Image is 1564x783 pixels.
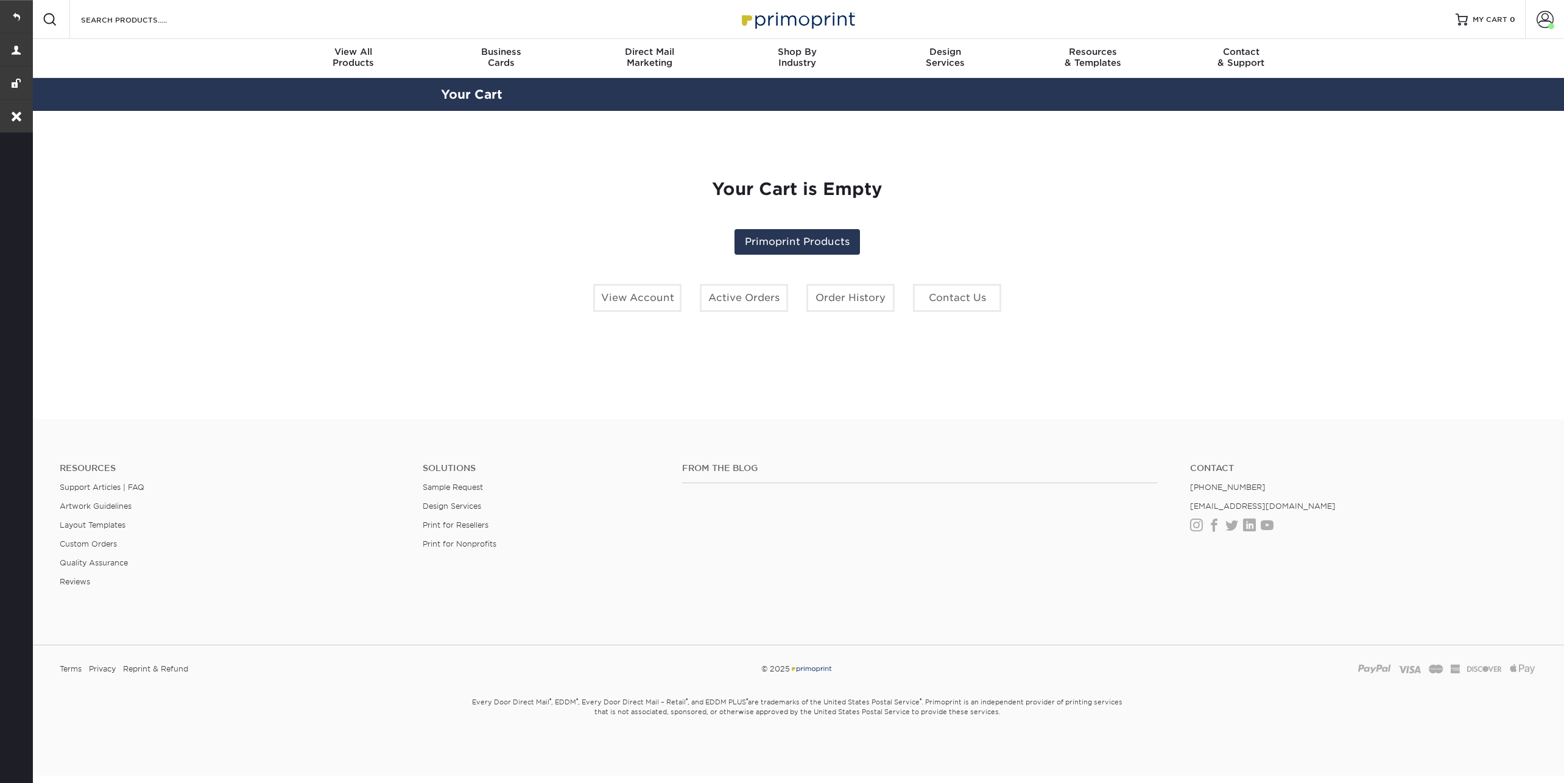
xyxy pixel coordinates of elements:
[700,284,788,312] a: Active Orders
[1019,46,1167,68] div: & Templates
[451,179,1144,200] h1: Your Cart is Empty
[576,697,578,703] sup: ®
[686,697,688,703] sup: ®
[280,46,428,68] div: Products
[790,664,833,673] img: Primoprint
[548,660,1046,678] div: © 2025
[441,693,1154,746] small: Every Door Direct Mail , EDDM , Every Door Direct Mail – Retail , and EDDM PLUS are trademarks of...
[806,284,895,312] a: Order History
[746,697,748,703] sup: ®
[871,46,1019,57] span: Design
[60,660,82,678] a: Terms
[1473,15,1507,25] span: MY CART
[60,558,128,567] a: Quality Assurance
[280,46,428,57] span: View All
[123,660,188,678] a: Reprint & Refund
[736,6,858,32] img: Primoprint
[1510,15,1515,24] span: 0
[441,87,502,102] a: Your Cart
[80,12,199,27] input: SEARCH PRODUCTS.....
[423,483,483,492] a: Sample Request
[576,46,724,68] div: Marketing
[60,463,404,473] h4: Resources
[428,46,576,57] span: Business
[1167,46,1315,68] div: & Support
[60,483,144,492] a: Support Articles | FAQ
[60,577,90,586] a: Reviews
[1167,46,1315,57] span: Contact
[549,697,551,703] sup: ®
[871,39,1019,78] a: DesignServices
[724,46,872,57] span: Shop By
[724,46,872,68] div: Industry
[576,39,724,78] a: Direct MailMarketing
[60,501,132,511] a: Artwork Guidelines
[1019,39,1167,78] a: Resources& Templates
[871,46,1019,68] div: Services
[60,539,117,548] a: Custom Orders
[60,520,125,530] a: Layout Templates
[1167,39,1315,78] a: Contact& Support
[89,660,116,678] a: Privacy
[920,697,921,703] sup: ®
[1019,46,1167,57] span: Resources
[1190,463,1535,473] a: Contact
[428,46,576,68] div: Cards
[423,520,488,530] a: Print for Resellers
[734,229,860,255] a: Primoprint Products
[682,463,1157,473] h4: From the Blog
[428,39,576,78] a: BusinessCards
[1190,483,1266,492] a: [PHONE_NUMBER]
[280,39,428,78] a: View AllProducts
[593,284,682,312] a: View Account
[423,501,481,511] a: Design Services
[913,284,1001,312] a: Contact Us
[576,46,724,57] span: Direct Mail
[724,39,872,78] a: Shop ByIndustry
[423,463,664,473] h4: Solutions
[423,539,496,548] a: Print for Nonprofits
[1190,501,1336,511] a: [EMAIL_ADDRESS][DOMAIN_NAME]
